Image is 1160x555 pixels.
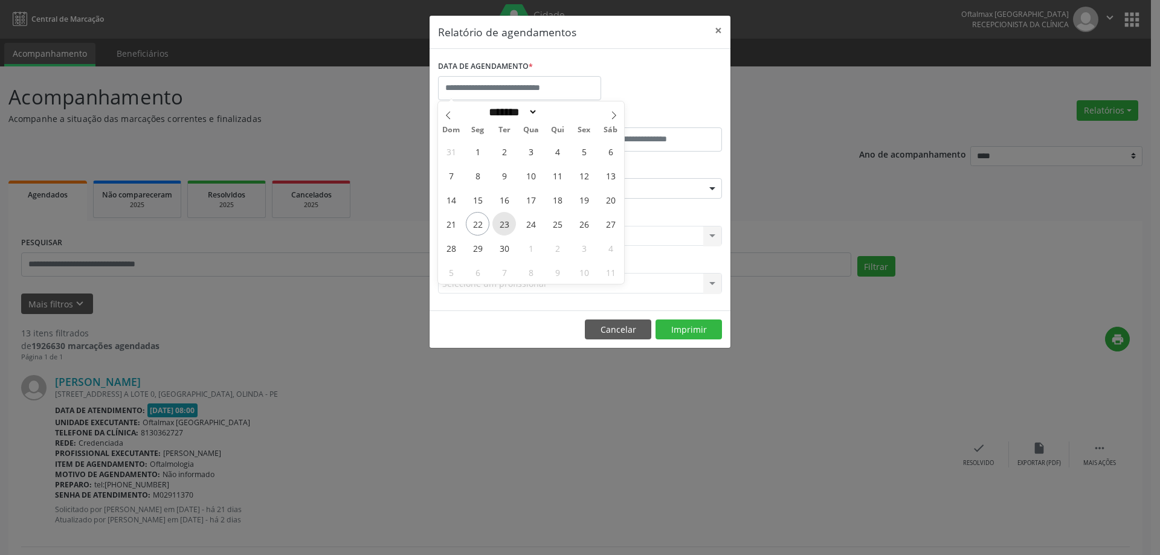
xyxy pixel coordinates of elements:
[466,164,489,187] span: Setembro 8, 2025
[466,188,489,211] span: Setembro 15, 2025
[485,106,538,118] select: Month
[546,140,569,163] span: Setembro 4, 2025
[546,236,569,260] span: Outubro 2, 2025
[519,236,543,260] span: Outubro 1, 2025
[544,126,571,134] span: Qui
[519,164,543,187] span: Setembro 10, 2025
[439,140,463,163] span: Agosto 31, 2025
[572,260,596,284] span: Outubro 10, 2025
[439,212,463,236] span: Setembro 21, 2025
[656,319,722,340] button: Imprimir
[599,236,622,260] span: Outubro 4, 2025
[439,236,463,260] span: Setembro 28, 2025
[583,109,722,127] label: ATÉ
[466,140,489,163] span: Setembro 1, 2025
[546,212,569,236] span: Setembro 25, 2025
[439,188,463,211] span: Setembro 14, 2025
[599,188,622,211] span: Setembro 20, 2025
[438,126,465,134] span: Dom
[599,260,622,284] span: Outubro 11, 2025
[465,126,491,134] span: Seg
[438,24,576,40] h5: Relatório de agendamentos
[519,140,543,163] span: Setembro 3, 2025
[538,106,578,118] input: Year
[491,126,518,134] span: Ter
[572,236,596,260] span: Outubro 3, 2025
[585,319,651,340] button: Cancelar
[492,236,516,260] span: Setembro 30, 2025
[572,164,596,187] span: Setembro 12, 2025
[572,140,596,163] span: Setembro 5, 2025
[599,140,622,163] span: Setembro 6, 2025
[492,212,516,236] span: Setembro 23, 2025
[598,126,624,134] span: Sáb
[492,260,516,284] span: Outubro 7, 2025
[439,260,463,284] span: Outubro 5, 2025
[466,212,489,236] span: Setembro 22, 2025
[519,188,543,211] span: Setembro 17, 2025
[572,188,596,211] span: Setembro 19, 2025
[571,126,598,134] span: Sex
[438,57,533,76] label: DATA DE AGENDAMENTO
[519,260,543,284] span: Outubro 8, 2025
[572,212,596,236] span: Setembro 26, 2025
[706,16,730,45] button: Close
[466,236,489,260] span: Setembro 29, 2025
[492,140,516,163] span: Setembro 2, 2025
[492,164,516,187] span: Setembro 9, 2025
[546,260,569,284] span: Outubro 9, 2025
[519,212,543,236] span: Setembro 24, 2025
[439,164,463,187] span: Setembro 7, 2025
[599,212,622,236] span: Setembro 27, 2025
[518,126,544,134] span: Qua
[599,164,622,187] span: Setembro 13, 2025
[546,188,569,211] span: Setembro 18, 2025
[466,260,489,284] span: Outubro 6, 2025
[492,188,516,211] span: Setembro 16, 2025
[546,164,569,187] span: Setembro 11, 2025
